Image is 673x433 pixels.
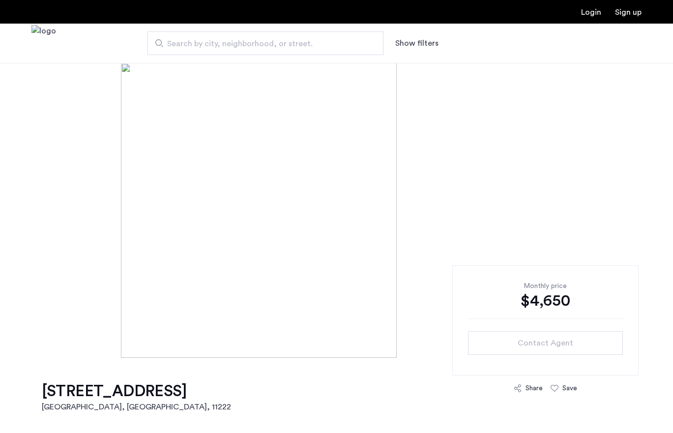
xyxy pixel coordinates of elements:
div: Share [526,383,543,393]
span: Search by city, neighborhood, or street. [167,38,356,50]
h1: [STREET_ADDRESS] [42,381,231,401]
a: [STREET_ADDRESS][GEOGRAPHIC_DATA], [GEOGRAPHIC_DATA], 11222 [42,381,231,413]
h2: [GEOGRAPHIC_DATA], [GEOGRAPHIC_DATA] , 11222 [42,401,231,413]
a: Login [581,8,601,16]
input: Apartment Search [147,31,383,55]
div: Save [562,383,577,393]
a: Cazamio Logo [31,25,56,62]
a: Registration [615,8,642,16]
img: logo [31,25,56,62]
button: button [468,331,623,355]
div: Monthly price [468,281,623,291]
img: [object%20Object] [121,63,552,358]
span: Contact Agent [518,337,573,349]
div: $4,650 [468,291,623,311]
button: Show or hide filters [395,37,439,49]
